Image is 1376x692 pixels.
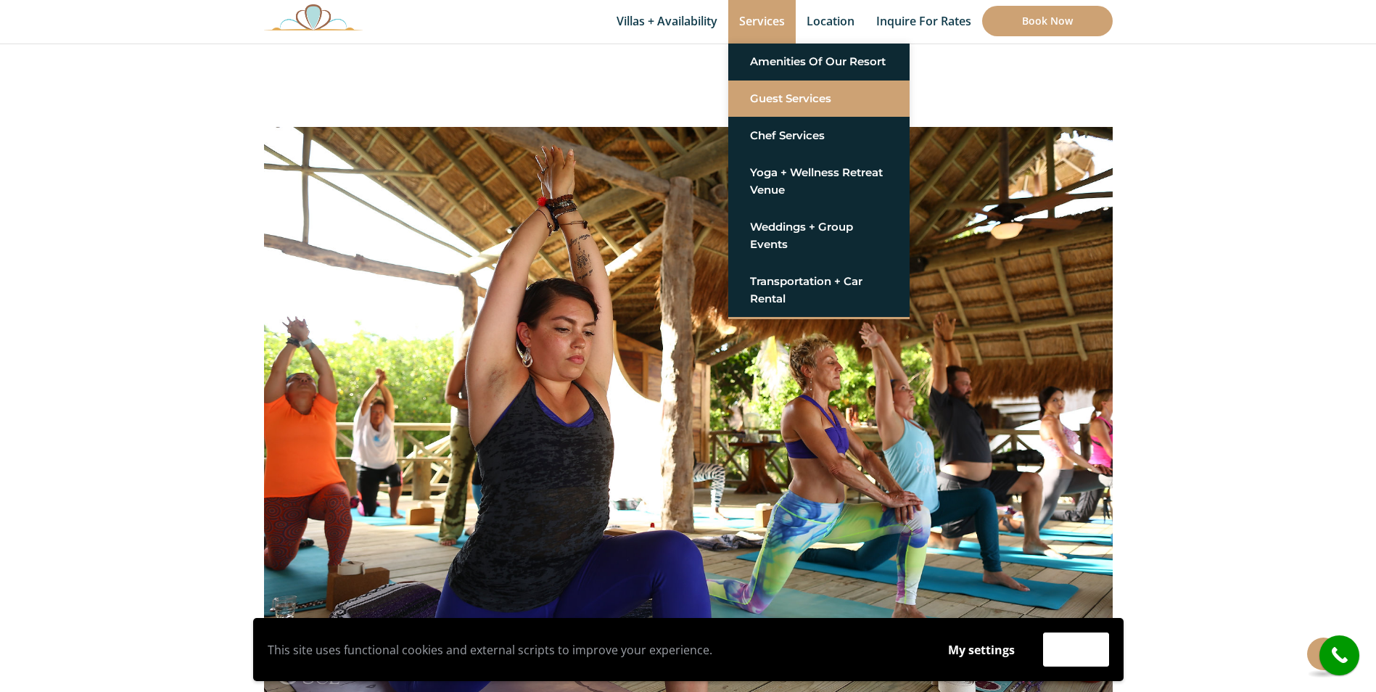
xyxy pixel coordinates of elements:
[1319,635,1359,675] a: call
[934,633,1029,667] button: My settings
[750,268,888,312] a: Transportation + Car Rental
[264,4,363,30] img: Awesome Logo
[982,6,1113,36] a: Book Now
[750,160,888,203] a: Yoga + Wellness Retreat Venue
[1043,633,1109,667] button: Accept
[1323,639,1356,672] i: call
[268,639,920,661] p: This site uses functional cookies and external scripts to improve your experience.
[750,86,888,112] a: Guest Services
[750,123,888,149] a: Chef Services
[750,49,888,75] a: Amenities of Our Resort
[750,214,888,258] a: Weddings + Group Events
